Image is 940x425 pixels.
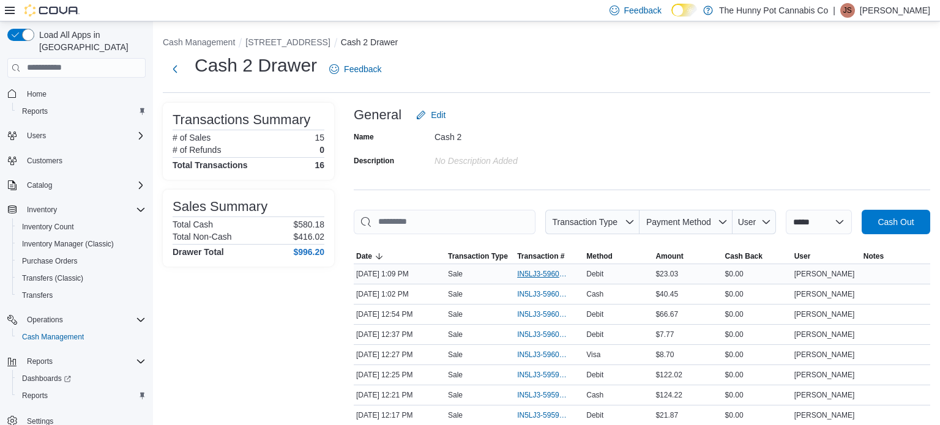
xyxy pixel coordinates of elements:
span: $7.77 [655,330,674,339]
button: IN5LJ3-5960255 [517,287,581,301]
button: User [792,249,861,264]
div: $0.00 [723,267,792,281]
span: Debit [586,309,603,319]
a: Feedback [324,57,386,81]
span: Reports [27,357,53,366]
div: [DATE] 1:02 PM [354,287,446,301]
span: [PERSON_NAME] [794,390,855,400]
button: Transaction Type [545,210,640,234]
span: Notes [864,251,884,261]
span: Date [356,251,372,261]
button: Inventory [2,201,151,218]
button: Catalog [2,177,151,194]
button: Users [2,127,151,144]
span: Cash Out [878,216,914,228]
p: The Hunny Pot Cannabis Co [719,3,828,18]
span: Operations [22,312,146,327]
a: Inventory Manager (Classic) [17,237,119,251]
div: No Description added [435,151,599,166]
h6: # of Refunds [173,145,221,155]
span: Transaction # [517,251,564,261]
span: [PERSON_NAME] [794,289,855,299]
button: IN5LJ3-5960299 [517,267,581,281]
button: User [733,210,776,234]
span: Debit [586,269,603,279]
span: Reports [22,354,146,369]
button: Inventory Count [12,218,151,235]
h3: Sales Summary [173,199,267,214]
span: Transaction Type [448,251,508,261]
p: Sale [448,309,463,319]
button: Catalog [22,178,57,193]
span: Transfers (Classic) [17,271,146,286]
span: Users [22,128,146,143]
span: Users [27,131,46,141]
button: Method [584,249,653,264]
button: Reports [12,103,151,120]
button: [STREET_ADDRESS] [245,37,330,47]
span: $40.45 [655,289,678,299]
div: $0.00 [723,327,792,342]
p: Sale [448,370,463,380]
span: Inventory Count [22,222,74,232]
span: IN5LJ3-5959947 [517,390,569,400]
span: $122.02 [655,370,682,380]
div: [DATE] 12:25 PM [354,368,446,382]
a: Reports [17,104,53,119]
p: Sale [448,289,463,299]
h4: $996.20 [293,247,324,257]
div: $0.00 [723,347,792,362]
span: Catalog [27,180,52,190]
a: Cash Management [17,330,89,344]
button: Transfers (Classic) [12,270,151,287]
span: $23.03 [655,269,678,279]
span: Transaction Type [552,217,617,227]
button: Purchase Orders [12,253,151,270]
h6: # of Sales [173,133,211,142]
span: Customers [22,153,146,168]
span: IN5LJ3-5959920 [517,410,569,420]
span: $21.87 [655,410,678,420]
div: $0.00 [723,287,792,301]
span: $66.67 [655,309,678,319]
p: Sale [448,410,463,420]
span: User [738,217,756,227]
span: Inventory [27,205,57,215]
button: Notes [861,249,930,264]
span: $124.22 [655,390,682,400]
button: Inventory Manager (Classic) [12,235,151,253]
div: Cash 2 [435,127,599,142]
button: Cash Management [163,37,235,47]
span: [PERSON_NAME] [794,370,855,380]
span: Transfers (Classic) [22,273,83,283]
span: Catalog [22,178,146,193]
span: Inventory Manager (Classic) [17,237,146,251]
button: Payment Method [640,210,733,234]
nav: An example of EuiBreadcrumbs [163,36,930,51]
span: Feedback [344,63,381,75]
span: Customers [27,156,62,166]
div: [DATE] 1:09 PM [354,267,446,281]
span: Cash Management [17,330,146,344]
span: [PERSON_NAME] [794,410,855,420]
span: IN5LJ3-5959983 [517,370,569,380]
p: Sale [448,269,463,279]
span: Cash [586,390,603,400]
span: Dashboards [17,371,146,386]
h3: Transactions Summary [173,113,310,127]
span: Debit [586,370,603,380]
button: Users [22,128,51,143]
span: $8.70 [655,350,674,360]
img: Cova [24,4,80,17]
label: Description [354,156,394,166]
button: Cash Management [12,328,151,346]
button: Transfers [12,287,151,304]
span: Inventory Manager (Classic) [22,239,114,249]
p: 0 [319,145,324,155]
span: Dashboards [22,374,71,383]
span: Cash [586,289,603,299]
span: Payment Method [646,217,711,227]
a: Purchase Orders [17,254,83,268]
div: $0.00 [723,388,792,402]
p: Sale [448,390,463,400]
